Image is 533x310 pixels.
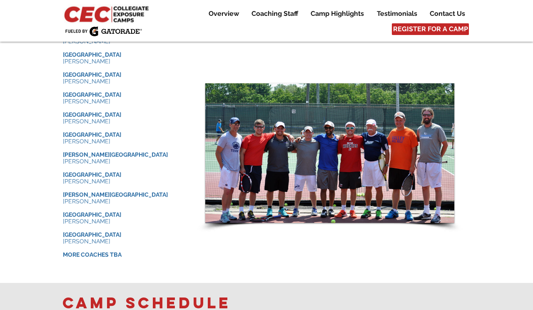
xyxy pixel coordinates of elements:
[63,51,121,58] span: [GEOGRAPHIC_DATA]
[202,9,245,19] a: Overview
[247,9,302,19] p: Coaching Staff
[63,178,110,185] span: [PERSON_NAME]
[204,9,243,19] p: Overview
[63,191,168,198] span: [PERSON_NAME][GEOGRAPHIC_DATA]
[306,9,368,19] p: Camp Highlights
[63,118,110,125] span: [PERSON_NAME]
[63,218,110,225] span: [PERSON_NAME]
[63,78,110,85] span: [PERSON_NAME]
[63,98,110,105] span: [PERSON_NAME]
[371,9,423,19] a: Testimonials
[63,58,110,65] span: [PERSON_NAME]
[304,9,370,19] a: Camp Highlights
[63,138,110,145] span: [PERSON_NAME]
[373,9,421,19] p: Testimonials
[63,158,110,165] span: [PERSON_NAME]
[393,25,468,34] span: REGISTER FOR A CAMP
[63,91,121,98] span: [GEOGRAPHIC_DATA]
[63,131,121,138] span: [GEOGRAPHIC_DATA]
[63,231,121,238] span: [GEOGRAPHIC_DATA]
[205,83,454,223] div: Slide show gallery
[63,111,121,118] span: [GEOGRAPHIC_DATA]
[392,23,469,35] a: REGISTER FOR A CAMP
[63,238,110,245] span: [PERSON_NAME]
[245,9,304,19] a: Coaching Staff
[63,211,121,218] span: [GEOGRAPHIC_DATA]
[65,26,142,36] img: Fueled by Gatorade.png
[62,4,152,23] img: CEC Logo Primary_edited.jpg
[63,71,121,78] span: [GEOGRAPHIC_DATA]
[63,151,168,158] span: [PERSON_NAME][GEOGRAPHIC_DATA]
[63,171,121,178] span: [GEOGRAPHIC_DATA]
[63,251,122,258] span: MORE COACHES TBA
[196,9,471,19] nav: Site
[423,9,471,19] a: Contact Us
[63,198,110,205] span: [PERSON_NAME]
[426,9,469,19] p: Contact Us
